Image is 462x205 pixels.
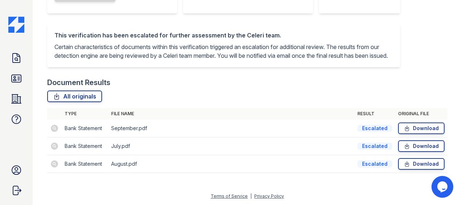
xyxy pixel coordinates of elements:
div: Escalated [357,142,392,150]
p: Certain characteristics of documents within this verification triggered an escalation for additio... [54,43,393,60]
td: Bank Statement [62,155,108,173]
a: Download [398,140,445,152]
th: File name [108,108,354,120]
div: Escalated [357,160,392,168]
th: Type [62,108,108,120]
td: Bank Statement [62,137,108,155]
td: September.pdf [108,120,354,137]
iframe: chat widget [431,176,455,198]
th: Original file [395,108,447,120]
td: Bank Statement [62,120,108,137]
img: CE_Icon_Blue-c292c112584629df590d857e76928e9f676e5b41ef8f769ba2f05ee15b207248.png [8,17,24,33]
div: Escalated [357,125,392,132]
td: August.pdf [108,155,354,173]
a: Download [398,122,445,134]
a: All originals [47,91,102,102]
th: Result [354,108,395,120]
div: | [250,193,252,199]
a: Download [398,158,445,170]
a: Terms of Service [211,193,248,199]
td: July.pdf [108,137,354,155]
div: Document Results [47,77,110,88]
div: This verification has been escalated for further assessment by the Celeri team. [54,31,393,40]
a: Privacy Policy [254,193,284,199]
